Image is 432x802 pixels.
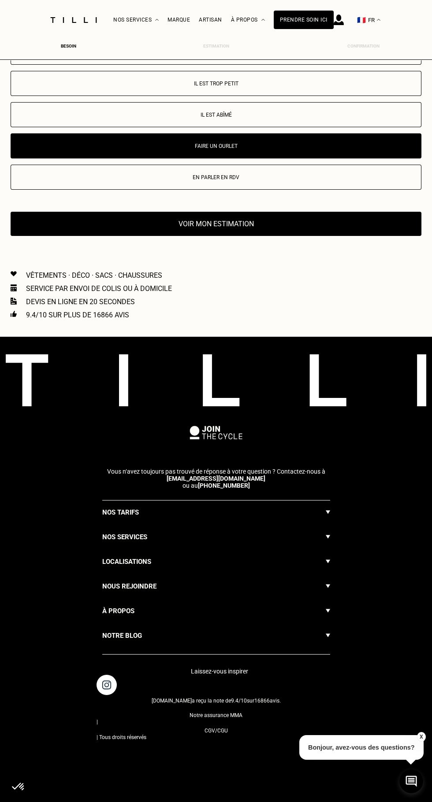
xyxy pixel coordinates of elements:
img: Flèche menu déroulant [326,606,330,616]
div: Confirmation [346,44,381,48]
p: Il est trop petit [15,81,417,87]
img: Menu déroulant [155,19,159,21]
div: Nos services [113,0,159,40]
button: Il est trop petit [11,71,421,96]
div: Besoin [51,44,86,48]
div: Estimation [198,44,234,48]
p: 9.4/10 sur plus de 16866 avis [26,311,129,319]
span: | Tous droits réservés [97,734,336,740]
button: En parler en RDV [11,165,421,190]
img: logo Tilli [6,354,426,406]
img: Icon [11,271,17,276]
a: [EMAIL_ADDRESS][DOMAIN_NAME] [167,475,265,482]
a: Notre assurance MMA [97,710,336,719]
img: menu déroulant [377,19,380,21]
h3: Localisations [102,556,151,567]
p: Service par envoi de colis ou à domicile [26,284,172,293]
span: 10 [241,698,247,704]
h3: À propos [102,606,134,616]
span: Notre assurance MMA [190,712,242,718]
a: Marque [168,17,190,23]
button: 🇫🇷 FR [353,0,385,40]
p: ou au [97,468,336,489]
button: Il est abîmé [11,102,421,127]
span: [DOMAIN_NAME] [152,698,192,704]
a: Artisan [199,17,222,23]
h3: Nos tarifs [102,507,139,518]
h3: Nos services [102,532,147,542]
img: Flèche menu déroulant [326,532,330,542]
h3: Notre blog [102,630,142,641]
span: 16866 [254,698,270,704]
img: icône connexion [334,15,344,25]
p: Vêtements · Déco · Sacs · Chaussures [26,271,162,280]
img: Flèche menu déroulant [326,630,330,641]
button: X [417,732,425,742]
img: Menu déroulant à propos [261,19,265,21]
p: Devis en ligne en 20 secondes [26,298,135,306]
span: / [231,698,247,704]
a: [PHONE_NUMBER] [198,482,250,489]
span: 🇫🇷 [357,16,366,24]
img: Icon [11,284,17,291]
div: À propos [231,0,265,40]
span: 9.4 [231,698,238,704]
img: Logo du service de couturière Tilli [47,17,100,23]
p: Faire un ourlet [15,143,417,149]
img: logo Join The Cycle [190,426,242,439]
span: a reçu la note de sur avis. [152,698,281,704]
img: Icon [11,311,17,317]
span: Vous n‘avez toujours pas trouvé de réponse à votre question ? Contactez-nous à [107,468,325,475]
img: Flèche menu déroulant [326,507,330,518]
img: Flèche menu déroulant [326,581,330,592]
h3: Nous rejoindre [102,581,156,592]
img: Flèche menu déroulant [326,556,330,567]
p: Bonjour, avez-vous des questions? [299,735,424,760]
a: Prendre soin ici [274,11,334,29]
p: Laissez-vous inspirer [110,668,329,675]
a: CGV/CGU [97,725,336,734]
img: page instagram de Tilli une retoucherie à domicile [97,675,117,695]
img: Icon [11,298,17,305]
button: Faire un ourlet [11,133,421,158]
button: Voir mon estimation [11,212,421,236]
p: Il est abîmé [15,112,417,118]
span: CGV/CGU [205,728,228,734]
span: | [97,719,336,725]
p: En parler en RDV [15,174,417,180]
